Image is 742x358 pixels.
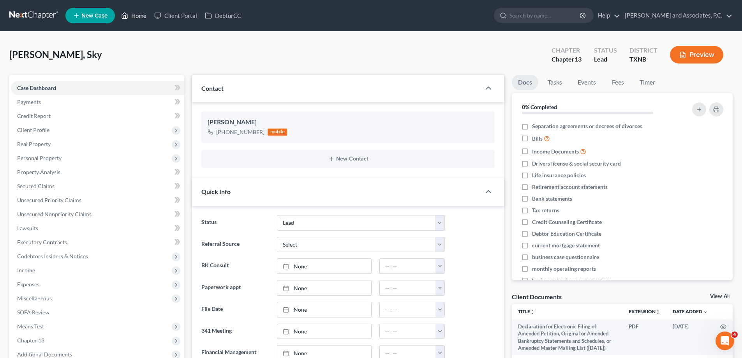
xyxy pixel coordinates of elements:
[532,195,572,203] span: Bank statements
[11,165,184,179] a: Property Analysis
[17,295,52,302] span: Miscellaneous
[277,259,371,273] a: None
[532,183,608,191] span: Retirement account statements
[605,75,630,90] a: Fees
[594,46,617,55] div: Status
[11,221,184,235] a: Lawsuits
[532,218,602,226] span: Credit Counseling Certificate
[216,128,264,136] div: [PHONE_NUMBER]
[532,171,586,179] span: Life insurance policies
[17,183,55,189] span: Secured Claims
[594,9,620,23] a: Help
[11,109,184,123] a: Credit Report
[17,155,62,161] span: Personal Property
[532,206,559,214] span: Tax returns
[197,280,273,296] label: Paperwork appt
[731,332,738,338] span: 4
[17,197,81,203] span: Unsecured Priority Claims
[532,230,601,238] span: Debtor Education Certificate
[11,193,184,207] a: Unsecured Priority Claims
[532,265,596,273] span: monthly operating reports
[9,49,102,60] span: [PERSON_NAME], Sky
[17,141,51,147] span: Real Property
[17,211,92,217] span: Unsecured Nonpriority Claims
[197,237,273,252] label: Referral Source
[268,129,287,136] div: mobile
[17,127,49,133] span: Client Profile
[17,239,67,245] span: Executory Contracts
[11,305,184,319] a: SOFA Review
[17,281,39,287] span: Expenses
[17,99,41,105] span: Payments
[380,324,436,339] input: -- : --
[197,215,273,231] label: Status
[197,258,273,274] label: BK Consult
[532,277,610,284] span: business case income projection
[552,55,582,64] div: Chapter
[656,310,660,314] i: unfold_more
[11,95,184,109] a: Payments
[17,85,56,91] span: Case Dashboard
[622,319,666,355] td: PDF
[512,75,538,90] a: Docs
[552,46,582,55] div: Chapter
[11,179,184,193] a: Secured Claims
[666,319,714,355] td: [DATE]
[716,332,734,350] iframe: Intercom live chat
[530,310,535,314] i: unfold_more
[512,319,622,355] td: Declaration for Electronic Filing of Amended Petition, Original or Amended Bankruptcy Statements ...
[17,267,35,273] span: Income
[532,148,579,155] span: Income Documents
[277,324,371,339] a: None
[633,75,661,90] a: Timer
[17,351,72,358] span: Additional Documents
[197,324,273,339] label: 341 Meeting
[522,104,557,110] strong: 0% Completed
[518,309,535,314] a: Titleunfold_more
[532,253,599,261] span: business case questionnaire
[380,280,436,295] input: -- : --
[629,46,657,55] div: District
[17,169,60,175] span: Property Analysis
[17,337,44,344] span: Chapter 13
[17,323,44,330] span: Means Test
[17,309,49,316] span: SOFA Review
[541,75,568,90] a: Tasks
[594,55,617,64] div: Lead
[208,118,488,127] div: [PERSON_NAME]
[512,293,562,301] div: Client Documents
[532,135,543,143] span: Bills
[197,302,273,317] label: File Date
[532,242,600,249] span: current mortgage statement
[208,156,488,162] button: New Contact
[11,207,184,221] a: Unsecured Nonpriority Claims
[380,302,436,317] input: -- : --
[629,309,660,314] a: Extensionunfold_more
[81,13,108,19] span: New Case
[201,188,231,195] span: Quick Info
[11,81,184,95] a: Case Dashboard
[673,309,708,314] a: Date Added expand_more
[710,294,730,299] a: View All
[670,46,723,63] button: Preview
[117,9,150,23] a: Home
[509,8,581,23] input: Search by name...
[11,235,184,249] a: Executory Contracts
[571,75,602,90] a: Events
[277,302,371,317] a: None
[17,113,51,119] span: Credit Report
[277,280,371,295] a: None
[201,85,224,92] span: Contact
[17,253,88,259] span: Codebtors Insiders & Notices
[629,55,657,64] div: TXNB
[17,225,38,231] span: Lawsuits
[532,160,621,168] span: Drivers license & social security card
[201,9,245,23] a: DebtorCC
[575,55,582,63] span: 13
[380,259,436,273] input: -- : --
[150,9,201,23] a: Client Portal
[621,9,732,23] a: [PERSON_NAME] and Associates, P.C.
[532,122,642,130] span: Separation agreements or decrees of divorces
[703,310,708,314] i: expand_more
